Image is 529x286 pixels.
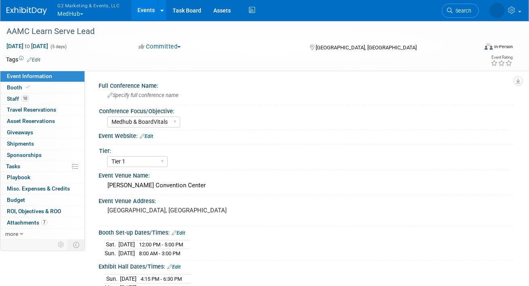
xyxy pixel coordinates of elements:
td: Tags [6,55,40,64]
a: Booth [0,82,84,93]
a: ROI, Objectives & ROO [0,206,84,217]
td: Personalize Event Tab Strip [54,239,68,250]
span: Event Information [7,73,52,79]
span: Shipments [7,140,34,147]
div: Event Venue Name: [99,169,513,180]
span: more [5,231,18,237]
span: 8:00 AM - 3:00 PM [139,250,180,256]
div: Exhibit Hall Dates/Times: [99,261,513,271]
pre: [GEOGRAPHIC_DATA], [GEOGRAPHIC_DATA] [107,207,262,214]
span: to [23,43,31,49]
div: Conference Focus/Objective: [99,105,509,115]
img: ExhibitDay [6,7,47,15]
span: G2 Marketing & Events, LLC [57,1,120,10]
a: Budget [0,195,84,205]
div: AAMC Learn Serve Lead [4,24,470,39]
span: 7 [41,219,47,225]
td: Sat. [105,240,118,249]
a: Giveaways [0,127,84,138]
a: Event Information [0,71,84,82]
a: Sponsorships [0,150,84,161]
a: Edit [172,230,185,236]
span: 12:00 PM - 5:00 PM [139,242,183,248]
span: Specify full conference name [107,92,179,98]
div: Event Format [438,42,513,54]
span: 4:15 PM - 6:30 PM [141,276,182,282]
td: [DATE] [118,249,135,257]
div: Full Conference Name: [99,80,513,90]
div: Event Rating [491,55,512,59]
img: Format-Inperson.png [485,43,493,50]
a: Travel Reservations [0,104,84,115]
span: Search [453,8,471,14]
td: Sun. [105,249,118,257]
span: Sponsorships [7,152,42,158]
div: Event Venue Address: [99,195,513,205]
a: Asset Reservations [0,116,84,127]
span: Misc. Expenses & Credits [7,185,70,192]
a: Attachments7 [0,217,84,228]
div: [PERSON_NAME] Convention Center [105,179,507,192]
div: Booth Set-up Dates/Times: [99,227,513,237]
div: In-Person [494,44,513,50]
span: Asset Reservations [7,118,55,124]
button: Committed [136,42,184,51]
span: ROI, Objectives & ROO [7,208,61,214]
a: Playbook [0,172,84,183]
span: Budget [7,197,25,203]
i: Booth reservation complete [26,85,30,89]
a: Search [442,4,479,18]
span: Travel Reservations [7,106,56,113]
span: (5 days) [50,44,67,49]
span: Staff [7,95,29,102]
td: [DATE] [120,274,137,283]
span: Tasks [6,163,20,169]
span: Giveaways [7,129,33,136]
td: Sun. [105,274,120,283]
div: Tier: [99,145,509,155]
div: Event Website: [99,130,513,140]
a: Shipments [0,138,84,149]
td: [DATE] [118,240,135,249]
img: Nora McQuillan [489,3,505,18]
span: [GEOGRAPHIC_DATA], [GEOGRAPHIC_DATA] [316,44,417,51]
a: more [0,229,84,239]
a: Tasks [0,161,84,172]
a: Edit [167,264,181,270]
span: Attachments [7,219,47,226]
a: Edit [27,57,40,63]
a: Staff10 [0,93,84,104]
a: Misc. Expenses & Credits [0,183,84,194]
span: Playbook [7,174,30,180]
span: 10 [21,95,29,102]
td: Toggle Event Tabs [68,239,85,250]
span: Booth [7,84,32,91]
a: Edit [140,133,153,139]
span: [DATE] [DATE] [6,42,48,50]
